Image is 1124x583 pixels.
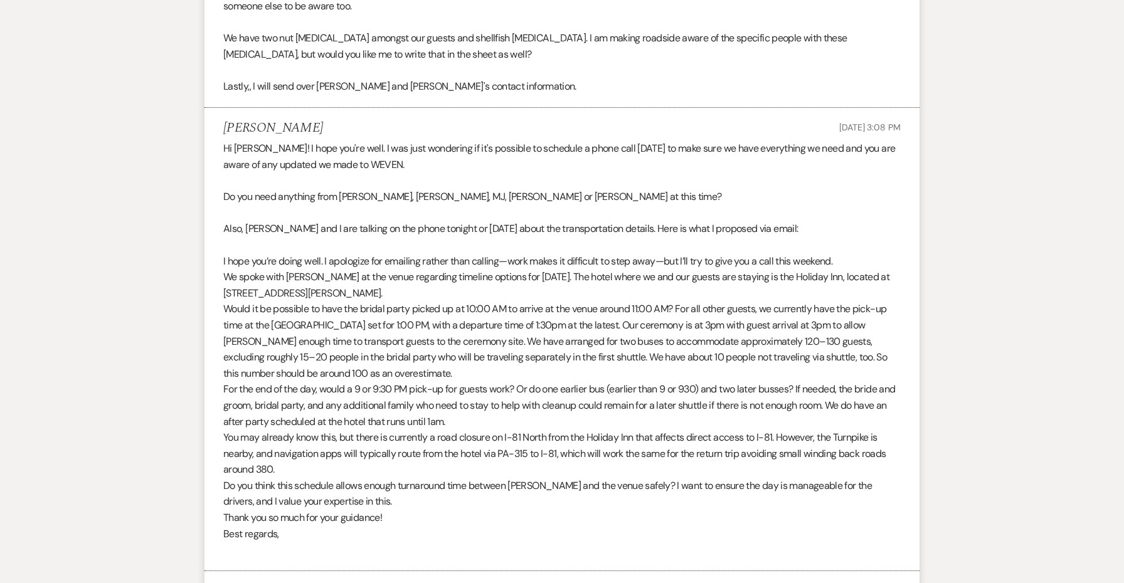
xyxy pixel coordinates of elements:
span: Thank you so much for your guidance! [223,511,382,524]
span: You may already know this, but there is currently a road closure on I-81 North from the Holiday I... [223,431,886,476]
h5: [PERSON_NAME] [223,120,323,136]
p: We have two nut [MEDICAL_DATA] amongst our guests and shellfish [MEDICAL_DATA]. I am making roads... [223,30,901,62]
span: For the end of the day, would a 9 or 9:30 PM pick-up for guests work? Or do one earlier bus (earl... [223,382,895,428]
span: I hope you’re doing well. I apologize for emailing rather than calling—work makes it difficult to... [223,255,832,268]
span: Do you think this schedule allows enough turnaround time between [PERSON_NAME] and the venue safe... [223,479,872,508]
p: Also, [PERSON_NAME] and I are talking on the phone tonight or [DATE] about the transportation det... [223,221,901,237]
p: Hi [PERSON_NAME]! I hope you're well. I was just wondering if it's possible to schedule a phone c... [223,140,901,172]
span: [DATE] 3:08 PM [839,122,901,133]
p: Lastly,, I will send over [PERSON_NAME] and [PERSON_NAME]'s contact information. [223,78,901,95]
span: Best regards, [223,527,279,540]
p: Do you need anything from [PERSON_NAME], [PERSON_NAME], MJ, [PERSON_NAME] or [PERSON_NAME] at thi... [223,189,901,205]
span: Would it be possible to have the bridal party picked up at 10:00 AM to arrive at the venue around... [223,302,887,379]
span: We spoke with [PERSON_NAME] at the venue regarding timeline options for [DATE]. The hotel where w... [223,270,889,300]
